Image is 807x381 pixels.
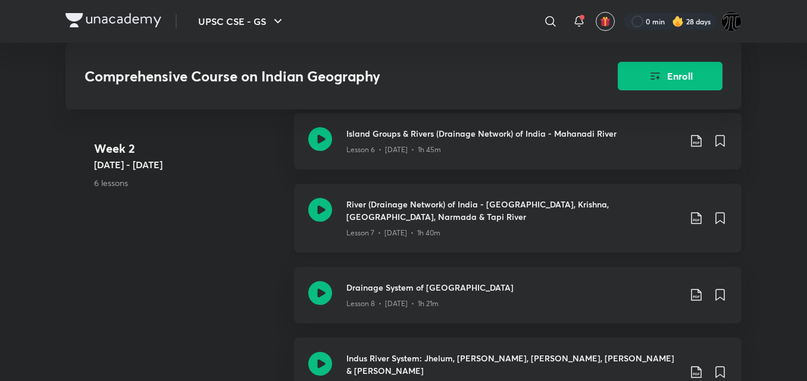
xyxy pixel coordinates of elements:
[618,62,722,90] button: Enroll
[346,298,439,309] p: Lesson 8 • [DATE] • 1h 21m
[85,68,550,85] h3: Comprehensive Course on Indian Geography
[346,127,680,140] h3: Island Groups & Rivers (Drainage Network) of India - Mahanadi River
[65,13,161,30] a: Company Logo
[346,281,680,294] h3: Drainage System of [GEOGRAPHIC_DATA]
[346,144,441,155] p: Lesson 6 • [DATE] • 1h 45m
[346,198,680,223] h3: River (Drainage Network) of India - [GEOGRAPHIC_DATA], Krishna, [GEOGRAPHIC_DATA], Narmada & Tapi...
[94,177,284,189] p: 6 lessons
[191,10,292,33] button: UPSC CSE - GS
[294,113,742,184] a: Island Groups & Rivers (Drainage Network) of India - Mahanadi RiverLesson 6 • [DATE] • 1h 45m
[294,267,742,338] a: Drainage System of [GEOGRAPHIC_DATA]Lesson 8 • [DATE] • 1h 21m
[672,15,684,27] img: streak
[65,13,161,27] img: Company Logo
[346,228,440,238] p: Lesson 7 • [DATE] • 1h 40m
[721,11,742,32] img: Watcher
[94,158,284,172] h5: [DATE] - [DATE]
[346,352,680,377] h3: Indus River System: Jhelum, [PERSON_NAME], [PERSON_NAME], [PERSON_NAME] & [PERSON_NAME]
[596,12,615,31] button: avatar
[600,16,611,27] img: avatar
[294,184,742,267] a: River (Drainage Network) of India - [GEOGRAPHIC_DATA], Krishna, [GEOGRAPHIC_DATA], Narmada & Tapi...
[94,140,284,158] h4: Week 2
